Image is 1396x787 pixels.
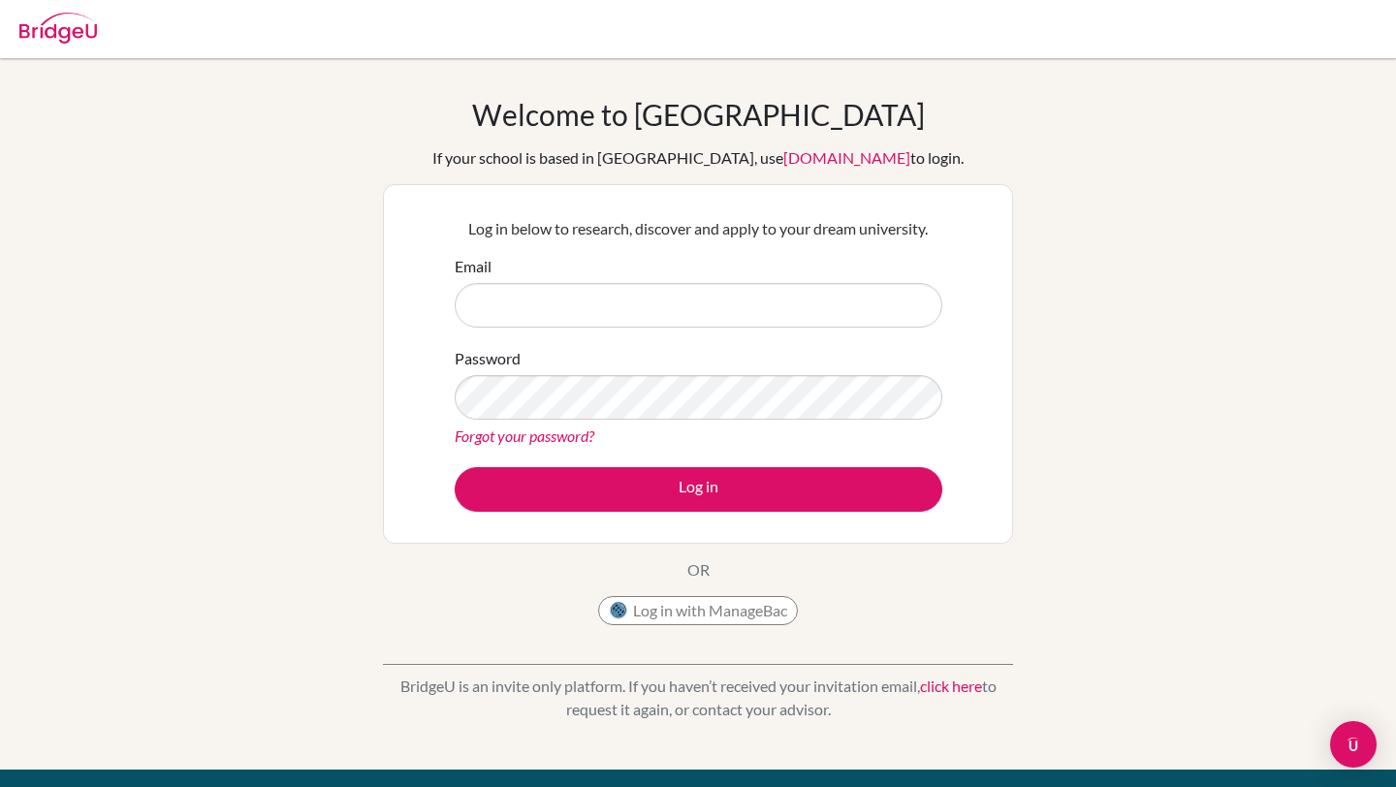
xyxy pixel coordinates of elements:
[920,677,982,695] a: click here
[455,347,521,370] label: Password
[455,217,942,240] p: Log in below to research, discover and apply to your dream university.
[19,13,97,44] img: Bridge-U
[598,596,798,625] button: Log in with ManageBac
[455,426,594,445] a: Forgot your password?
[455,467,942,512] button: Log in
[1330,721,1377,768] div: Open Intercom Messenger
[455,255,492,278] label: Email
[687,558,710,582] p: OR
[383,675,1013,721] p: BridgeU is an invite only platform. If you haven’t received your invitation email, to request it ...
[783,148,910,167] a: [DOMAIN_NAME]
[472,97,925,132] h1: Welcome to [GEOGRAPHIC_DATA]
[432,146,964,170] div: If your school is based in [GEOGRAPHIC_DATA], use to login.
